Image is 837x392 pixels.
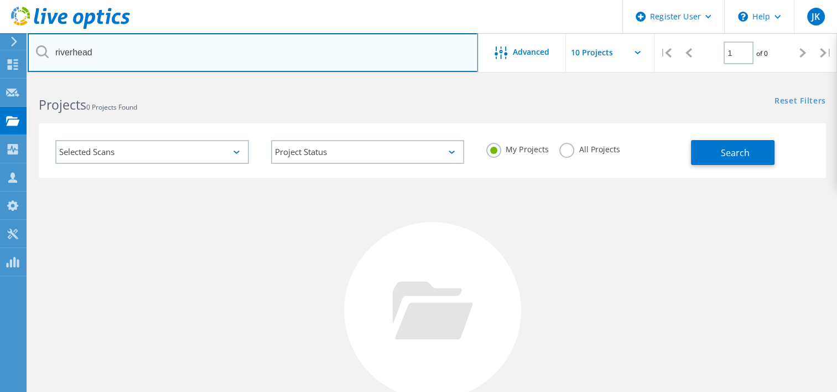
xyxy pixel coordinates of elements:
a: Live Optics Dashboard [11,23,130,31]
div: Project Status [271,140,465,164]
span: 0 Projects Found [86,102,137,112]
span: Advanced [513,48,549,56]
div: | [814,33,837,73]
div: Selected Scans [55,140,249,164]
label: All Projects [559,143,620,153]
span: Search [721,147,750,159]
div: | [654,33,677,73]
label: My Projects [486,143,548,153]
span: of 0 [756,49,768,58]
input: Search projects by name, owner, ID, company, etc [28,33,478,72]
a: Reset Filters [774,97,826,106]
svg: \n [738,12,748,22]
button: Search [691,140,774,165]
b: Projects [39,96,86,114]
span: JK [812,12,820,21]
